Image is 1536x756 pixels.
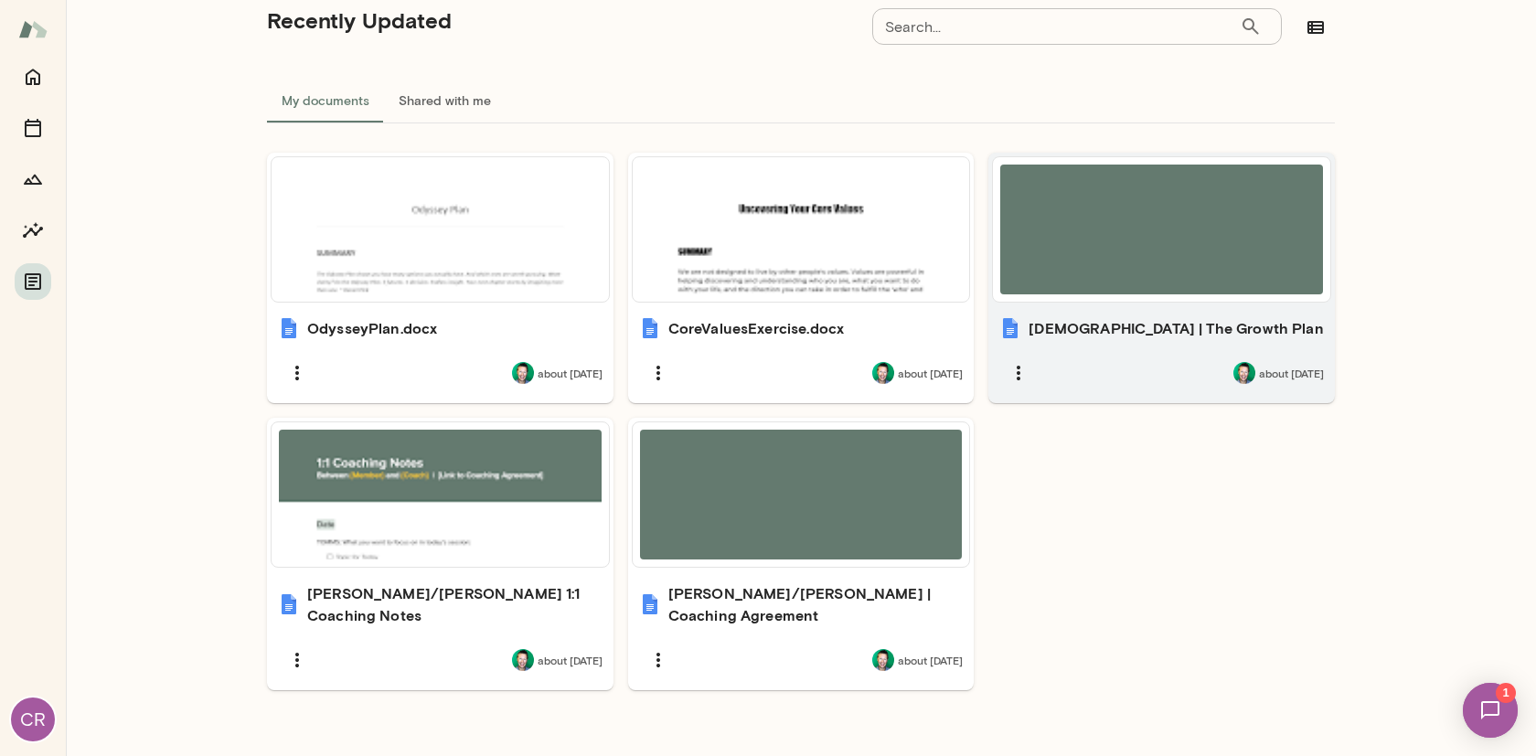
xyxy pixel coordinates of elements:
img: Brian Lawrence [872,362,894,384]
div: CR [11,697,55,741]
button: Home [15,59,51,95]
h6: OdysseyPlan.docx [307,317,437,339]
img: Chris/Brian 1:1 Coaching Notes [278,593,300,615]
h6: [PERSON_NAME]/[PERSON_NAME] 1:1 Coaching Notes [307,582,603,626]
button: Shared with me [384,79,506,122]
span: about [DATE] [538,653,603,667]
h6: [DEMOGRAPHIC_DATA] | The Growth Plan [1029,317,1323,339]
h6: CoreValuesExercise.docx [668,317,844,339]
img: Christian | The Growth Plan [999,317,1021,339]
h6: [PERSON_NAME]/[PERSON_NAME] | Coaching Agreement [668,582,964,626]
img: Brian Lawrence [872,649,894,671]
div: documents tabs [267,79,1335,122]
span: about [DATE] [538,366,603,380]
img: Brian Lawrence [512,362,534,384]
button: Growth Plan [15,161,51,197]
button: Documents [15,263,51,300]
span: about [DATE] [1259,366,1324,380]
img: CoreValuesExercise.docx [639,317,661,339]
h5: Recently Updated [267,5,452,35]
img: OdysseyPlan.docx [278,317,300,339]
span: about [DATE] [898,653,963,667]
span: about [DATE] [898,366,963,380]
img: Chris/Brian | Coaching Agreement [639,593,661,615]
img: Brian Lawrence [1233,362,1255,384]
button: Insights [15,212,51,249]
img: Mento [18,12,48,47]
img: Brian Lawrence [512,649,534,671]
button: Sessions [15,110,51,146]
button: My documents [267,79,384,122]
